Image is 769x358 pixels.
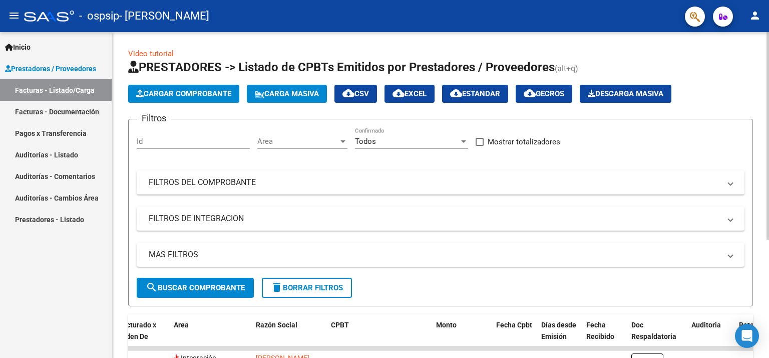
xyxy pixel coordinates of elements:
span: Estandar [450,89,500,98]
span: Días desde Emisión [541,321,576,340]
mat-icon: cloud_download [342,87,354,99]
mat-expansion-panel-header: FILTROS DEL COMPROBANTE [137,170,744,195]
button: CSV [334,85,377,103]
mat-icon: cloud_download [524,87,536,99]
span: - ospsip [79,5,119,27]
button: Borrar Filtros [262,278,352,298]
span: Auditoria [691,321,721,329]
span: Razón Social [256,321,297,329]
mat-expansion-panel-header: MAS FILTROS [137,243,744,267]
span: Buscar Comprobante [146,283,245,292]
span: CSV [342,89,369,98]
mat-icon: menu [8,10,20,22]
span: Descarga Masiva [588,89,663,98]
mat-icon: cloud_download [450,87,462,99]
button: EXCEL [384,85,435,103]
app-download-masive: Descarga masiva de comprobantes (adjuntos) [580,85,671,103]
span: Mostrar totalizadores [488,136,560,148]
mat-panel-title: MAS FILTROS [149,249,720,260]
span: Monto [436,321,457,329]
span: Todos [355,137,376,146]
span: CPBT [331,321,349,329]
button: Carga Masiva [247,85,327,103]
span: Inicio [5,42,31,53]
button: Cargar Comprobante [128,85,239,103]
mat-icon: person [749,10,761,22]
span: Facturado x Orden De [119,321,156,340]
h3: Filtros [137,111,171,125]
a: Video tutorial [128,49,174,58]
mat-icon: search [146,281,158,293]
button: Descarga Masiva [580,85,671,103]
mat-icon: cloud_download [393,87,405,99]
button: Estandar [442,85,508,103]
span: - [PERSON_NAME] [119,5,209,27]
div: Open Intercom Messenger [735,324,759,348]
mat-panel-title: FILTROS DE INTEGRACION [149,213,720,224]
span: Prestadores / Proveedores [5,63,96,74]
span: Fecha Recibido [586,321,614,340]
button: Buscar Comprobante [137,278,254,298]
button: Gecros [516,85,572,103]
span: Carga Masiva [255,89,319,98]
span: Doc Respaldatoria [631,321,676,340]
span: EXCEL [393,89,427,98]
span: Gecros [524,89,564,98]
span: Area [174,321,189,329]
span: Borrar Filtros [271,283,343,292]
span: Fecha Cpbt [496,321,532,329]
span: (alt+q) [555,64,578,73]
mat-expansion-panel-header: FILTROS DE INTEGRACION [137,207,744,231]
span: Cargar Comprobante [136,89,231,98]
mat-panel-title: FILTROS DEL COMPROBANTE [149,177,720,188]
span: Area [257,137,338,146]
span: PRESTADORES -> Listado de CPBTs Emitidos por Prestadores / Proveedores [128,60,555,74]
mat-icon: delete [271,281,283,293]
